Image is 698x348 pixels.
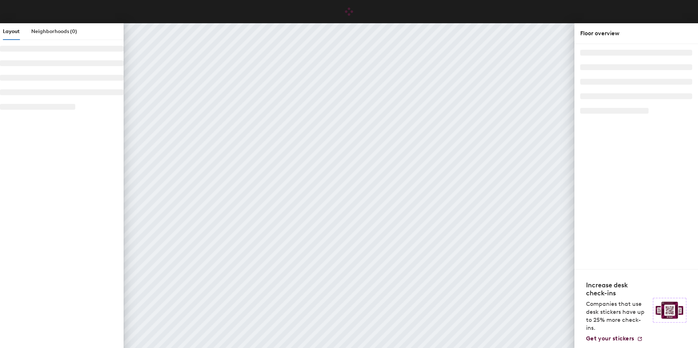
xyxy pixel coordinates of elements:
div: Floor overview [580,29,692,38]
img: Sticker logo [653,298,686,323]
h4: Increase desk check-ins [586,281,649,297]
span: Neighborhoods (0) [31,28,77,35]
span: Get your stickers [586,335,634,342]
a: Get your stickers [586,335,643,342]
span: Layout [3,28,20,35]
p: Companies that use desk stickers have up to 25% more check-ins. [586,300,649,332]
